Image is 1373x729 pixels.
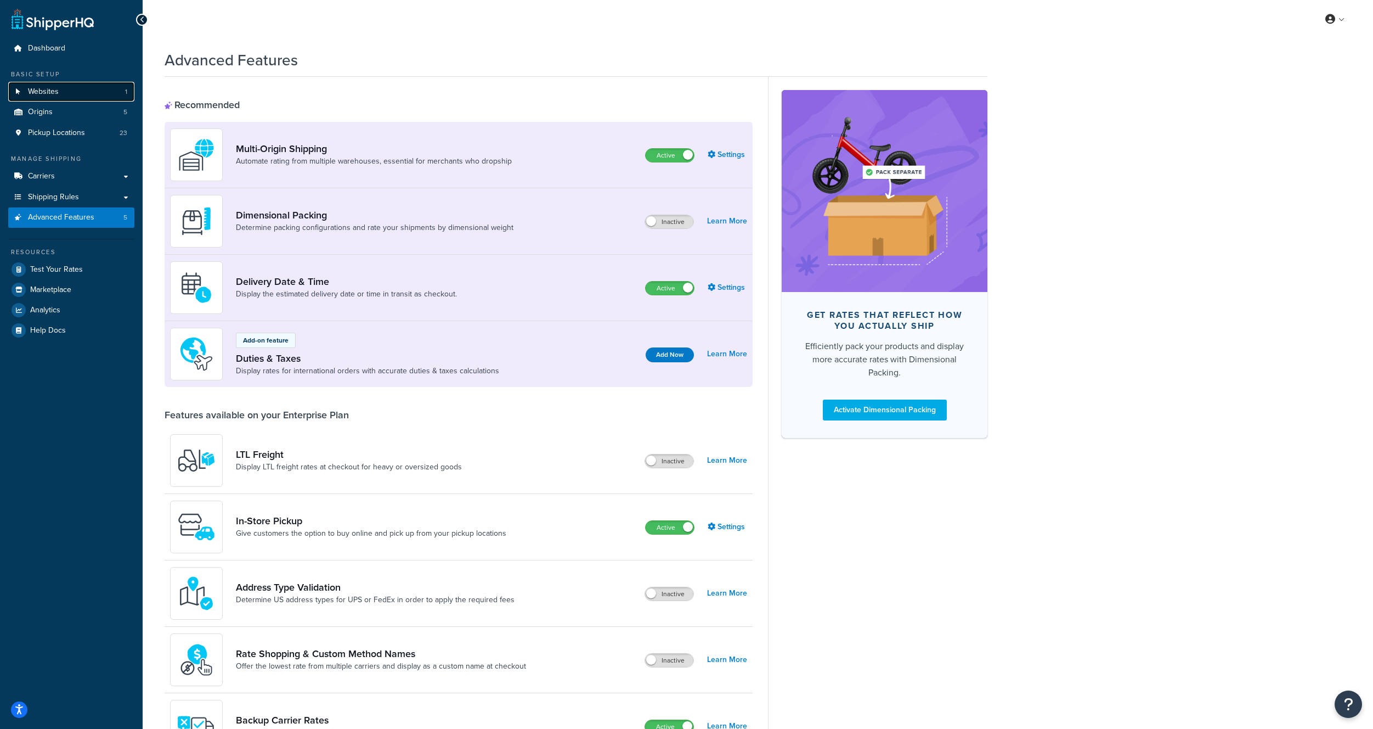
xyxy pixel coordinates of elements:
div: Resources [8,248,134,257]
li: Pickup Locations [8,123,134,143]
a: Display rates for international orders with accurate duties & taxes calculations [236,366,499,377]
button: Add Now [646,347,694,362]
a: Rate Shopping & Custom Method Names [236,648,526,660]
a: Help Docs [8,321,134,340]
a: Multi-Origin Shipping [236,143,512,155]
span: 1 [125,87,127,97]
a: Dashboard [8,38,134,59]
span: 23 [120,128,127,138]
button: Open Resource Center [1335,691,1362,718]
div: Efficiently pack your products and display more accurate rates with Dimensional Packing. [799,340,970,379]
span: 5 [123,213,127,222]
a: Learn More [707,346,747,362]
a: Automate rating from multiple warehouses, essential for merchants who dropship [236,156,512,167]
span: Pickup Locations [28,128,85,138]
span: Carriers [28,172,55,181]
a: Advanced Features5 [8,208,134,228]
img: y79ZsPf0fXUFUhFXDzUgf+ktZg5F2+ohG75+v3d2s1D9TjoU8PiyCIluIjV41seZevKCRuEjTPPOKHJsQcmKCXGdfprl3L4q7... [177,441,216,480]
img: DTVBYsAAAAAASUVORK5CYII= [177,202,216,240]
span: Help Docs [30,326,66,335]
label: Inactive [645,215,693,228]
label: Active [646,282,694,295]
img: icon-duo-feat-rate-shopping-ecdd8bed.png [177,641,216,679]
h1: Advanced Features [165,49,298,71]
img: feature-image-dim-d40ad3071a2b3c8e08177464837368e35600d3c5e73b18a22c1e4bb210dc32ac.png [798,106,971,276]
span: Websites [28,87,59,97]
a: Learn More [707,453,747,468]
label: Inactive [645,654,693,667]
label: Inactive [645,587,693,601]
img: kIG8fy0lQAAAABJRU5ErkJggg== [177,574,216,613]
div: Recommended [165,99,240,111]
p: Add-on feature [243,335,289,345]
div: Features available on your Enterprise Plan [165,409,349,421]
a: Websites1 [8,82,134,102]
span: Origins [28,108,53,117]
a: Pickup Locations23 [8,123,134,143]
a: Origins5 [8,102,134,122]
a: Address Type Validation [236,581,515,593]
a: Marketplace [8,280,134,300]
img: icon-duo-feat-landed-cost-7136b061.png [177,335,216,373]
a: Settings [708,280,747,295]
a: Carriers [8,166,134,187]
a: Offer the lowest rate from multiple carriers and display as a custom name at checkout [236,661,526,672]
a: Analytics [8,300,134,320]
a: Activate Dimensional Packing [823,400,947,420]
li: Origins [8,102,134,122]
a: Dimensional Packing [236,209,513,221]
a: Display the estimated delivery date or time in transit as checkout. [236,289,457,300]
span: Dashboard [28,44,65,53]
span: Analytics [30,306,60,315]
img: wfgcfpwTIucLEAAAAASUVORK5CYII= [177,508,216,546]
a: Display LTL freight rates at checkout for heavy or oversized goods [236,462,462,473]
img: WatD5o0RtDAAAAAElFTkSuQmCC [177,136,216,174]
a: Determine packing configurations and rate your shipments by dimensional weight [236,222,513,233]
a: Shipping Rules [8,187,134,208]
a: Learn More [707,214,747,229]
label: Active [646,149,694,162]
label: Inactive [645,455,693,468]
div: Manage Shipping [8,154,134,164]
a: Determine US address types for UPS or FedEx in order to apply the required fees [236,595,515,605]
a: Duties & Taxes [236,352,499,365]
span: Shipping Rules [28,193,79,202]
li: Advanced Features [8,208,134,228]
a: Delivery Date & Time [236,276,457,288]
a: Give customers the option to buy online and pick up from your pickup locations [236,528,506,539]
a: Settings [708,519,747,535]
a: Test Your Rates [8,260,134,279]
a: Backup Carrier Rates [236,714,518,726]
a: Learn More [707,652,747,668]
li: Websites [8,82,134,102]
a: Learn More [707,586,747,601]
a: Settings [708,147,747,162]
span: Test Your Rates [30,265,83,274]
a: In-Store Pickup [236,515,506,527]
span: 5 [123,108,127,117]
label: Active [646,521,694,534]
span: Advanced Features [28,213,94,222]
div: Get rates that reflect how you actually ship [799,310,970,332]
img: gfkeb5ejjkALwAAAABJRU5ErkJggg== [177,268,216,307]
div: Basic Setup [8,70,134,79]
a: LTL Freight [236,448,462,461]
span: Marketplace [30,285,71,295]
